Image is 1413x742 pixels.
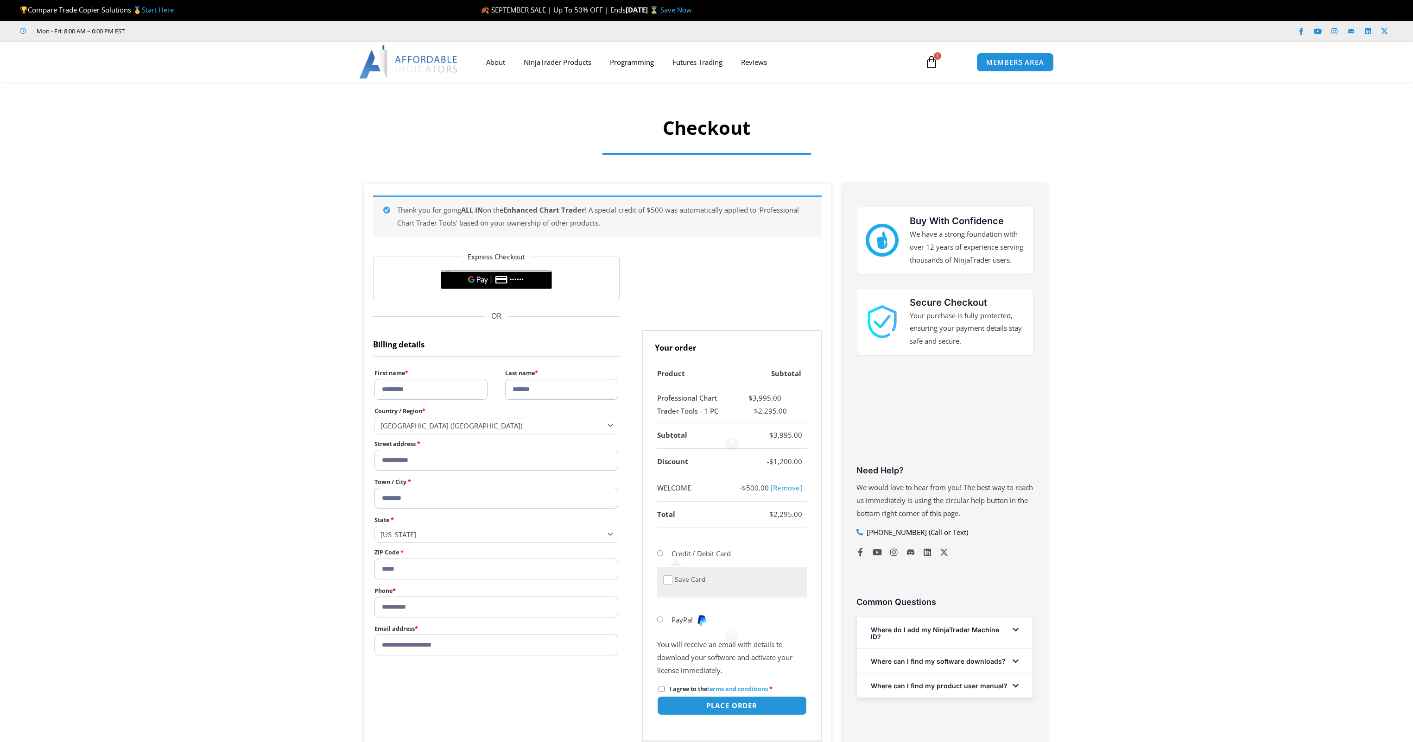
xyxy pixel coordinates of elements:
img: 1000913 | Affordable Indicators – NinjaTrader [866,305,899,338]
h3: Common Questions [856,597,1033,607]
span: We would love to hear from you! The best way to reach us immediately is using the circular help b... [856,483,1033,518]
form: Checkout [373,251,822,742]
div: Where can I find my software downloads? [857,649,1033,673]
iframe: Customer reviews powered by Trustpilot [856,393,1033,463]
p: We have a strong foundation with over 12 years of experience serving thousands of NinjaTrader users. [910,228,1024,267]
span: MEMBERS AREA [986,59,1044,66]
img: 🏆 [20,6,27,13]
a: Where do I add my NinjaTrader Machine ID? [871,626,999,641]
legend: Express Checkout [461,251,532,264]
p: Your purchase is fully protected, ensuring your payment details stay safe and secure. [910,309,1024,348]
label: State [374,514,619,526]
span: 1 [934,52,941,60]
a: NinjaTrader Products [514,51,601,73]
a: Reviews [732,51,776,73]
a: MEMBERS AREA [976,53,1054,72]
label: Town / City [374,476,619,488]
a: Save Now [660,5,692,14]
h1: Checkout [447,115,966,141]
span: Country / Region [374,417,619,434]
strong: [DATE] ⌛ [626,5,660,14]
strong: ALL IN [461,205,483,214]
span: State [374,526,619,543]
label: Country / Region [374,405,619,417]
a: About [477,51,514,73]
strong: Enhanced Chart Trader [503,205,585,214]
label: Last name [505,367,618,379]
div: Thank you for going on the ! A special credit of $500 was automatically applied to 'Professional ... [373,195,822,237]
span: Compare Trade Copier Solutions 🥇 [20,5,174,14]
span: [PHONE_NUMBER] (Call or Text) [864,526,968,539]
span: OR [373,309,620,323]
a: Futures Trading [663,51,732,73]
a: Where can I find my software downloads? [871,657,1006,665]
h3: Secure Checkout [910,296,1024,309]
a: Start Here [142,5,174,14]
iframe: Customer reviews powered by Trustpilot [138,26,277,36]
span: Mon - Fri: 8:00 AM – 6:00 PM EST [34,25,125,37]
label: Phone [374,585,619,597]
label: Email address [374,623,619,635]
div: Where do I add my NinjaTrader Machine ID? [857,617,1033,648]
text: •••••• [510,277,524,283]
span: 🍂 SEPTEMBER SALE | Up To 50% OFF | Ends [481,5,626,14]
h3: Need Help? [856,465,1033,476]
h3: Billing details [373,330,620,357]
span: Massachusetts [380,530,604,539]
img: LogoAI | Affordable Indicators – NinjaTrader [359,45,459,79]
label: Street address [374,438,619,450]
h3: Your order [642,330,822,361]
label: ZIP Code [374,547,619,558]
button: Buy with GPay [441,270,552,289]
nav: Menu [477,51,914,73]
a: 1 [911,49,952,75]
a: Where can I find my product user manual? [871,682,1007,690]
label: First name [374,367,488,379]
span: United States (US) [380,421,604,430]
img: mark thumbs good 43913 | Affordable Indicators – NinjaTrader [866,224,899,257]
h3: Buy With Confidence [910,214,1024,228]
a: Programming [601,51,663,73]
div: Where can I find my product user manual? [857,673,1033,698]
